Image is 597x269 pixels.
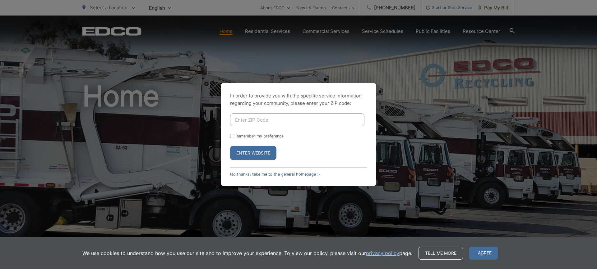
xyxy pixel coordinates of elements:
span: I agree [469,247,498,260]
a: Tell me more [419,247,463,260]
label: Remember my preference [235,134,284,138]
a: No thanks, take me to the general homepage > [230,172,320,177]
a: privacy policy [366,249,399,257]
p: We use cookies to understand how you use our site and to improve your experience. To view our pol... [82,249,412,257]
input: Enter ZIP Code [230,113,364,126]
p: In order to provide you with the specific service information regarding your community, please en... [230,92,367,107]
button: Enter Website [230,146,276,160]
